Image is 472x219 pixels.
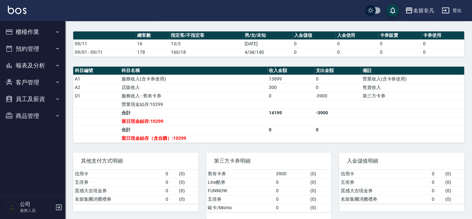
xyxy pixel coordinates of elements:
[169,48,243,56] td: 160/18
[120,66,267,75] th: 科目名稱
[378,39,421,48] td: 0
[3,23,63,40] button: 櫃檯作業
[120,117,267,125] td: 當日現金結存:10299
[314,66,361,75] th: 支出金額
[73,31,464,57] table: a dense table
[430,186,443,195] td: 0
[20,201,53,208] h5: 公司
[421,48,464,56] td: 0
[347,158,456,164] span: 入金儲值明細
[177,178,198,186] td: ( 0 )
[73,75,120,83] td: A1
[339,170,430,178] td: 信用卡
[3,57,63,74] button: 報表及分析
[169,31,243,40] th: 指定客/不指定客
[386,4,399,17] button: save
[314,83,361,92] td: 0
[243,39,292,48] td: [DATE]
[120,100,267,109] td: 營業現金結存:10299
[267,125,314,134] td: 0
[5,201,18,214] img: Person
[164,186,177,195] td: 0
[443,178,464,186] td: ( 0 )
[335,31,378,40] th: 入金使用
[73,195,164,203] td: 名留集團消費禮券
[73,92,120,100] td: D1
[378,48,421,56] td: 0
[3,40,63,57] button: 預約管理
[274,203,308,212] td: 0
[120,125,267,134] td: 合計
[206,186,274,195] td: FUNNOW
[73,178,164,186] td: 五倍券
[443,170,464,178] td: ( 0 )
[206,203,274,212] td: 歐卡/Momo
[206,170,331,212] table: a dense table
[3,108,63,124] button: 商品管理
[243,48,292,56] td: 4/34/140
[3,74,63,91] button: 客戶管理
[439,5,464,17] button: 登出
[206,170,274,178] td: 舊有卡券
[339,178,430,186] td: 五倍券
[378,31,421,40] th: 卡券販賣
[361,83,464,92] td: 售貨收入
[120,75,267,83] td: 服務收入(含卡券使用)
[361,92,464,100] td: 第三方卡券
[3,91,63,108] button: 員工及薪資
[20,208,53,213] p: 服務人員
[314,125,361,134] td: 0
[308,186,331,195] td: ( 0 )
[274,195,308,203] td: 0
[267,66,314,75] th: 收入金額
[267,75,314,83] td: 13899
[169,39,243,48] td: 13/3
[308,170,331,178] td: ( 0 )
[314,109,361,117] td: -3900
[214,158,323,164] span: 第三方卡券明細
[136,39,170,48] td: 16
[308,195,331,203] td: ( 0 )
[402,4,436,17] button: 名留非凡
[73,39,136,48] td: 09/11
[413,7,434,15] div: 名留非凡
[430,170,443,178] td: 0
[443,195,464,203] td: ( 0 )
[335,39,378,48] td: 0
[292,39,335,48] td: 0
[274,178,308,186] td: 0
[120,109,267,117] td: 合計
[339,186,430,195] td: 質感大吉現金券
[443,186,464,195] td: ( 0 )
[361,66,464,75] th: 備註
[421,31,464,40] th: 卡券使用
[73,66,464,143] table: a dense table
[136,31,170,40] th: 總客數
[267,109,314,117] td: 14199
[81,158,190,164] span: 其他支付方式明細
[267,83,314,92] td: 300
[314,92,361,100] td: -3900
[361,75,464,83] td: 營業收入(含卡券使用)
[73,186,164,195] td: 質感大吉現金券
[164,195,177,203] td: 0
[292,31,335,40] th: 入金儲值
[73,170,164,178] td: 信用卡
[136,48,170,56] td: 178
[206,195,274,203] td: 五倍券
[120,92,267,100] td: 服務收入 - 舊有卡券
[243,31,292,40] th: 男/女/未知
[120,134,267,142] td: 當日現金結存（含自購）:10299
[177,195,198,203] td: ( 0 )
[421,39,464,48] td: 0
[267,92,314,100] td: 0
[430,195,443,203] td: 0
[335,48,378,56] td: 0
[308,203,331,212] td: ( 0 )
[292,48,335,56] td: 0
[314,75,361,83] td: 0
[164,178,177,186] td: 0
[308,178,331,186] td: ( 0 )
[339,195,430,203] td: 名留集團消費禮券
[73,48,136,56] td: 09/01 - 09/11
